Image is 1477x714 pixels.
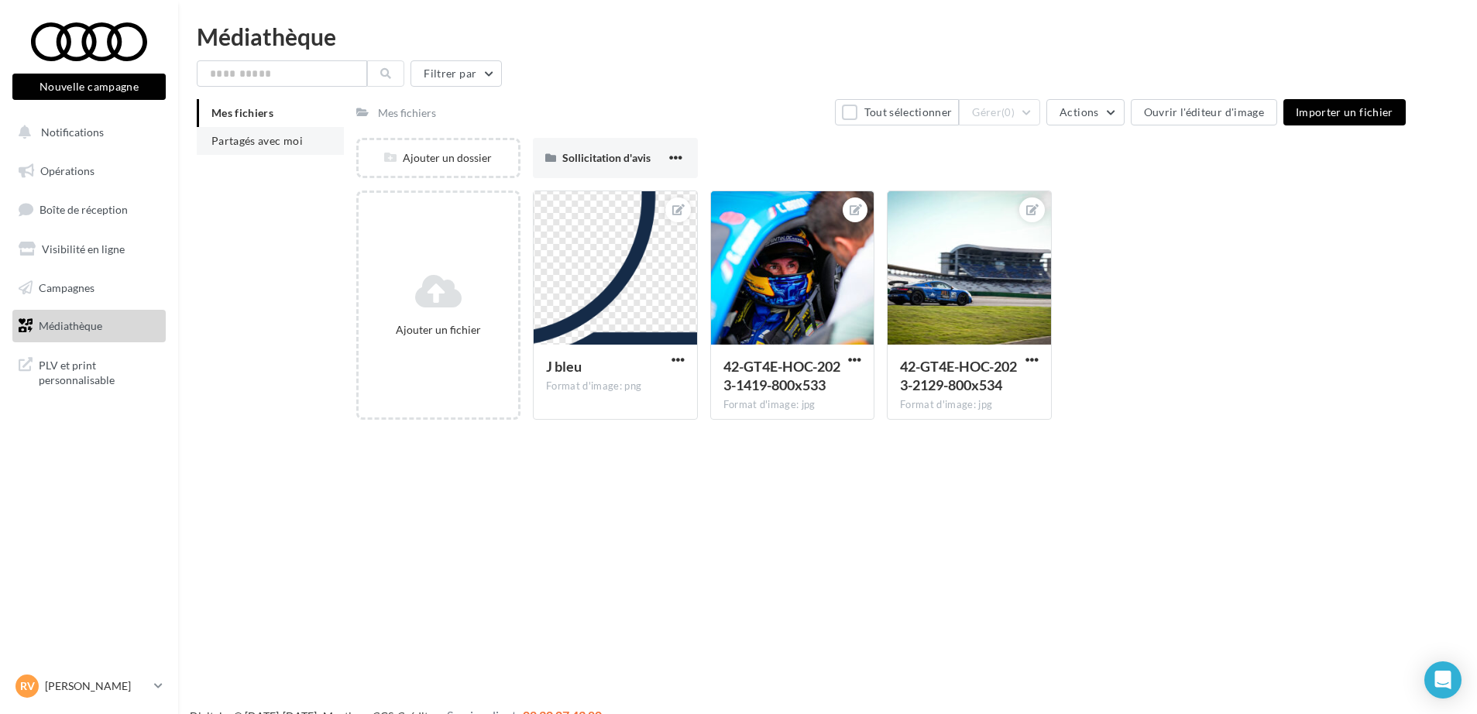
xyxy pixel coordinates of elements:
span: Boîte de réception [40,203,128,216]
span: Sollicitation d'avis [562,151,651,164]
span: Importer un fichier [1296,105,1393,118]
span: Partagés avec moi [211,134,303,147]
span: Opérations [40,164,94,177]
span: PLV et print personnalisable [39,355,160,388]
a: Médiathèque [9,310,169,342]
div: Format d'image: jpg [900,398,1038,412]
a: Campagnes [9,272,169,304]
span: 42-GT4E-HOC-2023-2129-800x534 [900,358,1017,393]
button: Filtrer par [410,60,502,87]
a: Opérations [9,155,169,187]
span: Visibilité en ligne [42,242,125,256]
button: Actions [1046,99,1124,125]
span: (0) [1001,106,1015,118]
a: Visibilité en ligne [9,233,169,266]
span: Mes fichiers [211,106,273,119]
div: Ajouter un dossier [359,150,518,166]
button: Tout sélectionner [835,99,959,125]
span: Campagnes [39,280,94,293]
button: Ouvrir l'éditeur d'image [1131,99,1277,125]
div: Format d'image: png [546,379,684,393]
button: Nouvelle campagne [12,74,166,100]
span: 42-GT4E-HOC-2023-1419-800x533 [723,358,840,393]
div: Ajouter un fichier [365,322,512,338]
a: Boîte de réception [9,193,169,226]
a: RV [PERSON_NAME] [12,671,166,701]
a: PLV et print personnalisable [9,348,169,394]
p: [PERSON_NAME] [45,678,148,694]
span: Actions [1060,105,1098,118]
span: Notifications [41,125,104,139]
button: Notifications [9,116,163,149]
span: RV [20,678,35,694]
button: Importer un fichier [1283,99,1406,125]
div: Format d'image: jpg [723,398,861,412]
span: Médiathèque [39,319,102,332]
span: J bleu [546,358,582,375]
div: Open Intercom Messenger [1424,661,1462,699]
div: Médiathèque [197,25,1458,48]
div: Mes fichiers [378,105,436,121]
button: Gérer(0) [959,99,1040,125]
